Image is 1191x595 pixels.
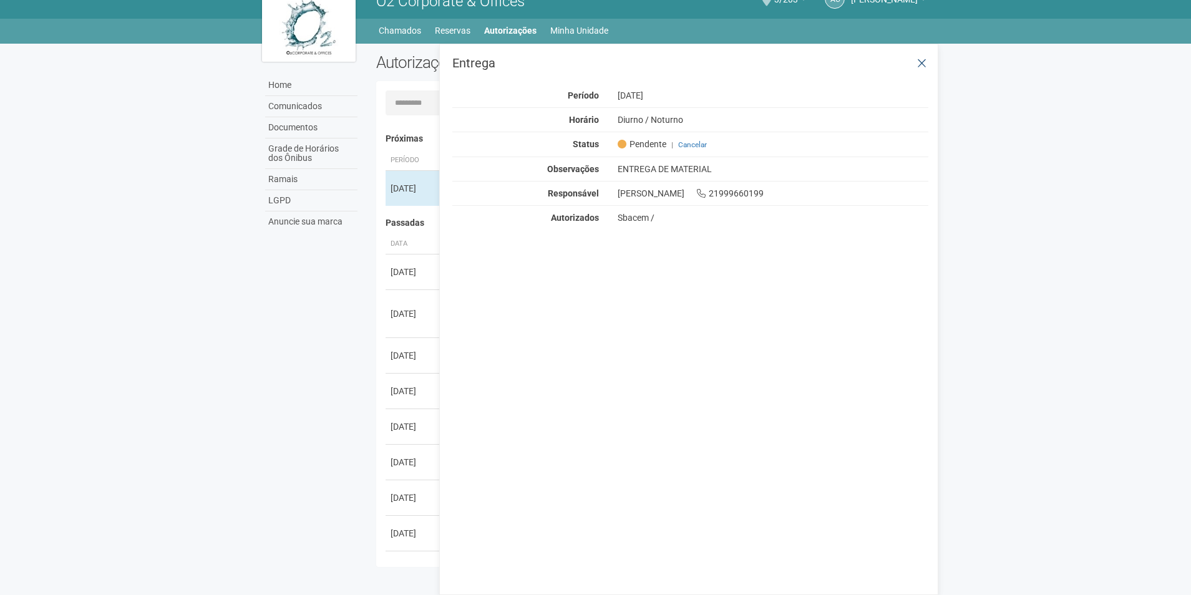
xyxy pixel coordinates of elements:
[547,164,599,174] strong: Observações
[391,527,437,539] div: [DATE]
[452,57,928,69] h3: Entrega
[265,117,357,138] a: Documentos
[568,90,599,100] strong: Período
[391,307,437,320] div: [DATE]
[386,150,442,171] th: Período
[386,218,920,228] h4: Passadas
[484,22,537,39] a: Autorizações
[671,140,673,149] span: |
[386,134,920,143] h4: Próximas
[265,169,357,190] a: Ramais
[551,213,599,223] strong: Autorizados
[265,138,357,169] a: Grade de Horários dos Ônibus
[608,90,938,101] div: [DATE]
[548,188,599,198] strong: Responsável
[573,139,599,149] strong: Status
[376,53,643,72] h2: Autorizações
[618,138,666,150] span: Pendente
[391,182,437,195] div: [DATE]
[265,190,357,211] a: LGPD
[608,114,938,125] div: Diurno / Noturno
[550,22,608,39] a: Minha Unidade
[435,22,470,39] a: Reservas
[391,349,437,362] div: [DATE]
[391,420,437,433] div: [DATE]
[391,491,437,504] div: [DATE]
[391,456,437,468] div: [DATE]
[391,266,437,278] div: [DATE]
[265,96,357,117] a: Comunicados
[608,163,938,175] div: ENTREGA DE MATERIAL
[386,234,442,254] th: Data
[379,22,421,39] a: Chamados
[265,75,357,96] a: Home
[391,385,437,397] div: [DATE]
[569,115,599,125] strong: Horário
[608,188,938,199] div: [PERSON_NAME] 21999660199
[618,212,929,223] div: Sbacem /
[265,211,357,232] a: Anuncie sua marca
[678,140,707,149] a: Cancelar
